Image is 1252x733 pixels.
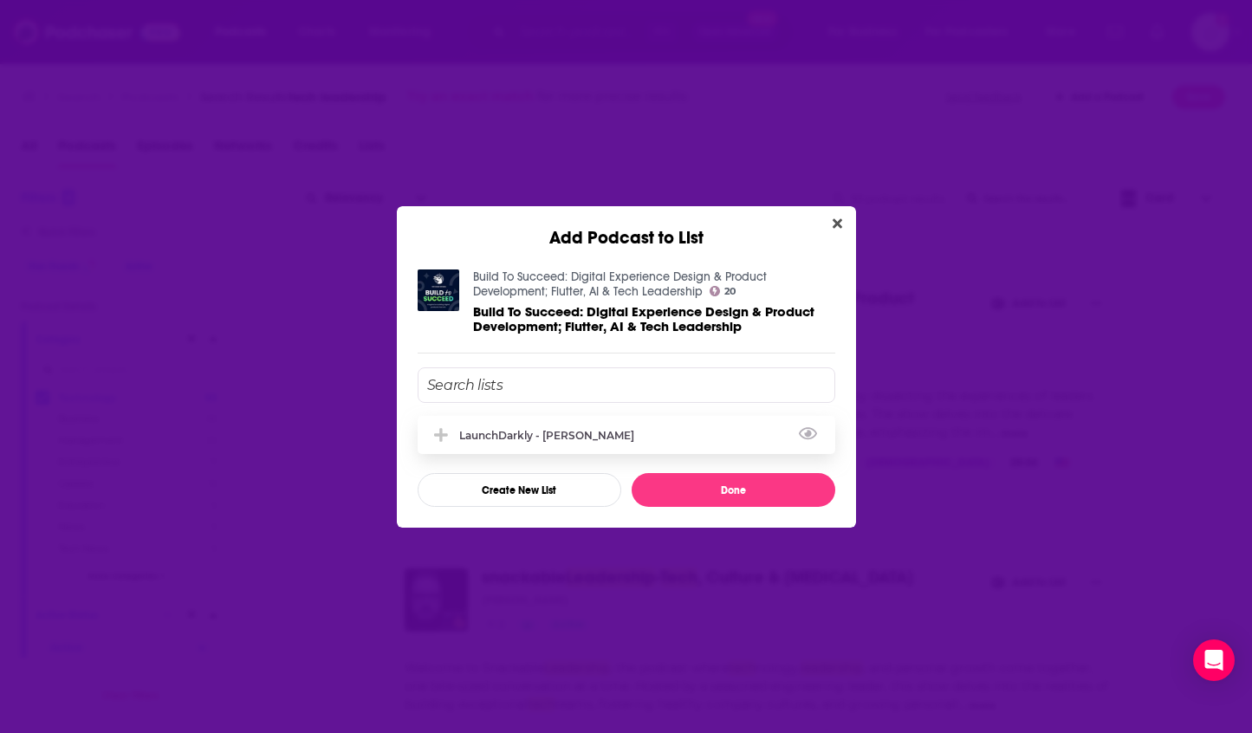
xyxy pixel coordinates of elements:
[473,303,814,334] span: Build To Succeed: Digital Experience Design & Product Development; Flutter, AI & Tech Leadership
[634,438,645,440] button: View Link
[473,269,767,299] a: Build To Succeed: Digital Experience Design & Product Development; Flutter, AI & Tech Leadership
[632,473,835,507] button: Done
[826,213,849,235] button: Close
[418,367,835,403] input: Search lists
[459,429,645,442] div: LaunchDarkly - [PERSON_NAME]
[397,206,856,249] div: Add Podcast to List
[1193,639,1235,681] div: Open Intercom Messenger
[724,288,736,295] span: 20
[418,367,835,507] div: Add Podcast To List
[418,269,459,311] img: Build To Succeed: Digital Experience Design & Product Development; Flutter, AI & Tech Leadership
[473,304,835,334] a: Build To Succeed: Digital Experience Design & Product Development; Flutter, AI & Tech Leadership
[418,416,835,454] div: LaunchDarkly - Edith
[710,286,736,296] a: 20
[418,473,621,507] button: Create New List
